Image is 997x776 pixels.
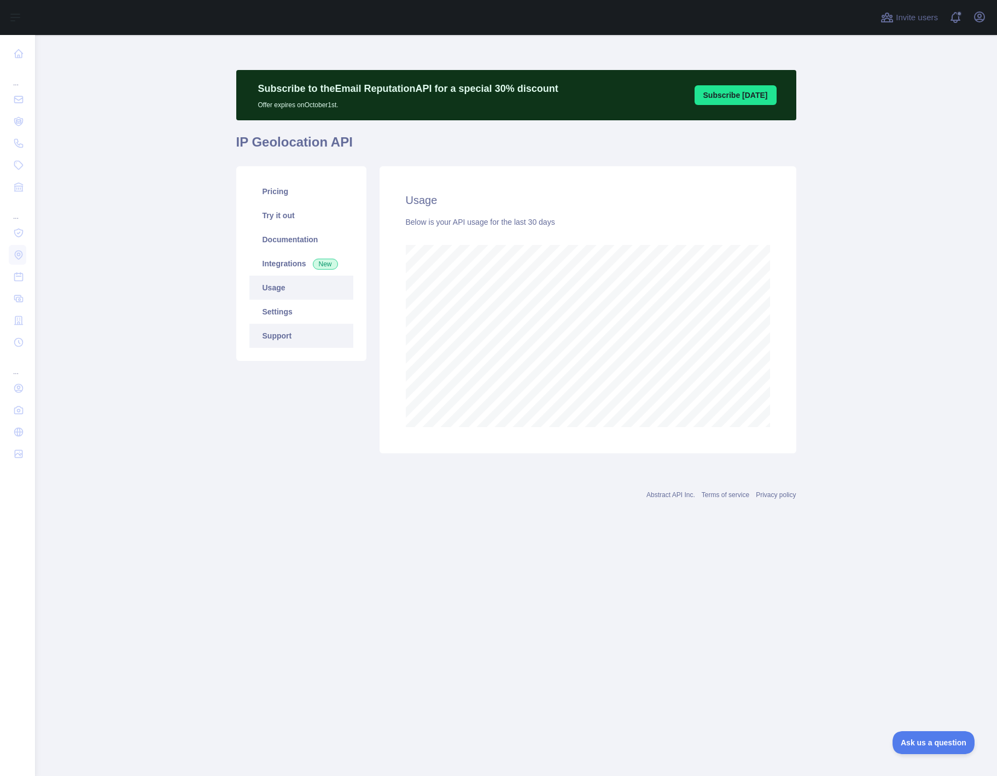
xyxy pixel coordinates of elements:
[893,731,975,754] iframe: Toggle Customer Support
[702,491,749,499] a: Terms of service
[9,66,26,87] div: ...
[695,85,777,105] button: Subscribe [DATE]
[258,96,558,109] p: Offer expires on October 1st.
[756,491,796,499] a: Privacy policy
[646,491,695,499] a: Abstract API Inc.
[249,324,353,348] a: Support
[249,179,353,203] a: Pricing
[406,192,770,208] h2: Usage
[236,133,796,160] h1: IP Geolocation API
[313,259,338,270] span: New
[258,81,558,96] p: Subscribe to the Email Reputation API for a special 30 % discount
[249,276,353,300] a: Usage
[9,199,26,221] div: ...
[249,227,353,252] a: Documentation
[878,9,940,26] button: Invite users
[896,11,938,24] span: Invite users
[249,300,353,324] a: Settings
[406,217,770,227] div: Below is your API usage for the last 30 days
[249,203,353,227] a: Try it out
[9,354,26,376] div: ...
[249,252,353,276] a: Integrations New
